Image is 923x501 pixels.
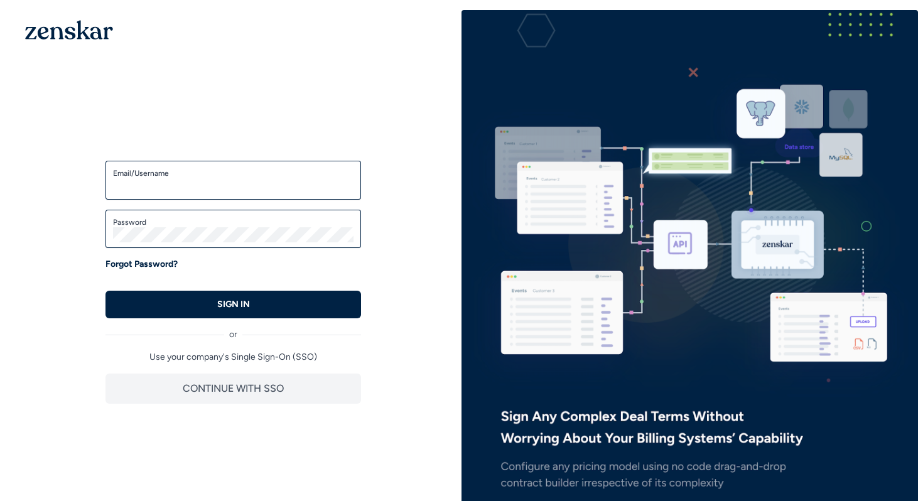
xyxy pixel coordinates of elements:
img: 1OGAJ2xQqyY4LXKgY66KYq0eOWRCkrZdAb3gUhuVAqdWPZE9SRJmCz+oDMSn4zDLXe31Ii730ItAGKgCKgCCgCikA4Av8PJUP... [25,20,113,40]
label: Password [113,217,354,227]
label: Email/Username [113,168,354,178]
p: Use your company's Single Sign-On (SSO) [105,351,361,364]
button: SIGN IN [105,291,361,318]
div: or [105,318,361,341]
a: Forgot Password? [105,258,178,271]
button: CONTINUE WITH SSO [105,374,361,404]
p: SIGN IN [217,298,250,311]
